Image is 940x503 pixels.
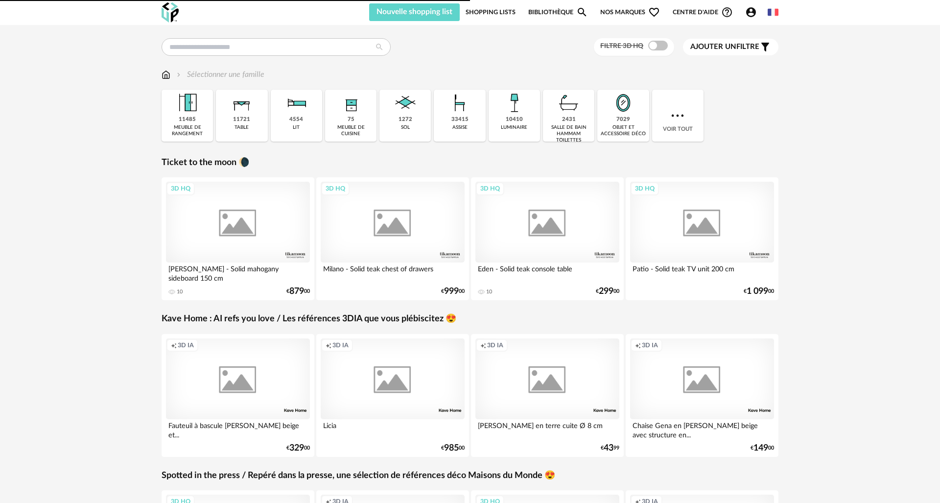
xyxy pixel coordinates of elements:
[286,288,310,295] div: € 00
[626,334,778,457] a: Creation icon 3D IA Chaise Gena en [PERSON_NAME] beige avec structure en... €14900
[171,341,177,349] span: Creation icon
[289,445,304,452] span: 329
[289,116,303,123] div: 4554
[599,288,613,295] span: 299
[604,445,613,452] span: 43
[673,6,733,18] span: Centre d'aideHelp Circle Outline icon
[476,182,504,195] div: 3D HQ
[399,116,412,123] div: 1272
[316,334,469,457] a: Creation icon 3D IA Licia €98500
[471,334,624,457] a: Creation icon 3D IA [PERSON_NAME] en terre cuite Ø 8 cm €4399
[562,116,576,123] div: 2431
[162,177,314,300] a: 3D HQ [PERSON_NAME] - Solid mahogany sideboard 150 cm 10 €87900
[631,182,659,195] div: 3D HQ
[321,263,465,282] div: Milano - Solid teak chest of drawers
[452,124,468,131] div: assise
[501,124,527,131] div: luminaire
[321,182,350,195] div: 3D HQ
[401,124,410,131] div: sol
[630,263,774,282] div: Patio - Solid teak TV unit 200 cm
[175,69,183,80] img: svg+xml;base64,PHN2ZyB3aWR0aD0iMTYiIGhlaWdodD0iMTYiIHZpZXdCb3g9IjAgMCAxNiAxNiIgZmlsbD0ibm9uZSIgeG...
[166,419,310,439] div: Fauteuil à bascule [PERSON_NAME] beige et...
[177,288,183,295] div: 10
[745,6,757,18] span: Account Circle icon
[441,288,465,295] div: € 00
[348,116,354,123] div: 75
[600,124,646,137] div: objet et accessoire déco
[626,177,778,300] a: 3D HQ Patio - Solid teak TV unit 200 cm €1 09900
[166,182,195,195] div: 3D HQ
[178,341,194,349] span: 3D IA
[326,341,331,349] span: Creation icon
[162,69,170,80] img: svg+xml;base64,PHN2ZyB3aWR0aD0iMTYiIGhlaWdodD0iMTciIHZpZXdCb3g9IjAgMCAxNiAxNyIgZmlsbD0ibm9uZSIgeG...
[635,341,641,349] span: Creation icon
[444,445,459,452] span: 985
[486,288,492,295] div: 10
[747,288,768,295] span: 1 099
[293,124,300,131] div: lit
[376,8,452,16] span: Nouvelle shopping list
[162,313,456,325] a: Kave Home : AI refs you love / Les références 3DIA que vous plébiscitez 😍
[471,177,624,300] a: 3D HQ Eden - Solid teak console table 10 €29900
[480,341,486,349] span: Creation icon
[528,3,588,21] a: BibliothèqueMagnify icon
[466,3,516,21] a: Shopping Lists
[316,177,469,300] a: 3D HQ Milano - Solid teak chest of drawers €99900
[751,445,774,452] div: € 00
[669,107,686,124] img: more.7b13dc1.svg
[233,116,250,123] div: 11721
[616,116,630,123] div: 7029
[600,43,643,49] span: Filtre 3D HQ
[721,6,733,18] span: Help Circle Outline icon
[369,3,460,21] button: Nouvelle shopping list
[753,445,768,452] span: 149
[475,263,619,282] div: Eden - Solid teak console table
[690,43,736,50] span: Ajouter un
[744,288,774,295] div: € 00
[175,69,264,80] div: Sélectionner une famille
[174,90,201,116] img: Meuble%20de%20rangement.png
[283,90,309,116] img: Literie.png
[759,41,771,53] span: Filter icon
[648,6,660,18] span: Heart Outline icon
[338,90,364,116] img: Rangement.png
[444,288,459,295] span: 999
[556,90,582,116] img: Salle%20de%20bain.png
[328,124,374,137] div: meuble de cuisine
[166,263,310,282] div: [PERSON_NAME] - Solid mahogany sideboard 150 cm
[321,419,465,439] div: Licia
[475,419,619,439] div: [PERSON_NAME] en terre cuite Ø 8 cm
[446,90,473,116] img: Assise.png
[162,470,555,481] a: Spotted in the press / Repéré dans la presse, une sélection de références déco Maisons du Monde 😍
[441,445,465,452] div: € 00
[690,42,759,52] span: filtre
[642,341,658,349] span: 3D IA
[745,6,761,18] span: Account Circle icon
[289,288,304,295] span: 879
[392,90,419,116] img: Sol.png
[235,124,249,131] div: table
[652,90,704,142] div: Voir tout
[576,6,588,18] span: Magnify icon
[501,90,527,116] img: Luminaire.png
[600,3,660,21] span: Nos marques
[546,124,591,144] div: salle de bain hammam toilettes
[596,288,619,295] div: € 00
[179,116,196,123] div: 11485
[487,341,503,349] span: 3D IA
[506,116,523,123] div: 10410
[229,90,255,116] img: Table.png
[164,124,210,137] div: meuble de rangement
[610,90,636,116] img: Miroir.png
[630,419,774,439] div: Chaise Gena en [PERSON_NAME] beige avec structure en...
[286,445,310,452] div: € 00
[451,116,469,123] div: 33415
[683,39,778,55] button: Ajouter unfiltre Filter icon
[768,7,778,18] img: fr
[601,445,619,452] div: € 99
[162,334,314,457] a: Creation icon 3D IA Fauteuil à bascule [PERSON_NAME] beige et... €32900
[162,157,249,168] a: Ticket to the moon 🌘
[332,341,349,349] span: 3D IA
[162,2,179,23] img: OXP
